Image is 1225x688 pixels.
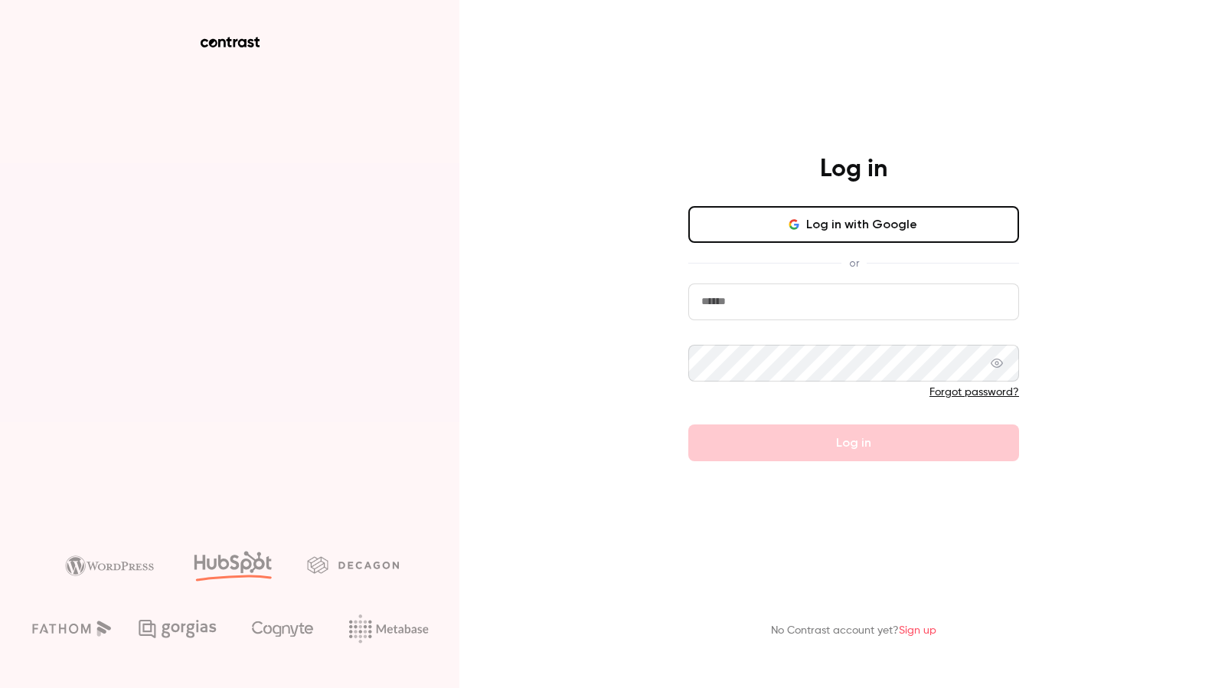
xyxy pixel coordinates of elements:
[688,206,1019,243] button: Log in with Google
[820,154,887,185] h4: Log in
[899,625,936,636] a: Sign up
[929,387,1019,398] a: Forgot password?
[307,556,399,573] img: decagon
[771,623,936,639] p: No Contrast account yet?
[841,255,867,271] span: or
